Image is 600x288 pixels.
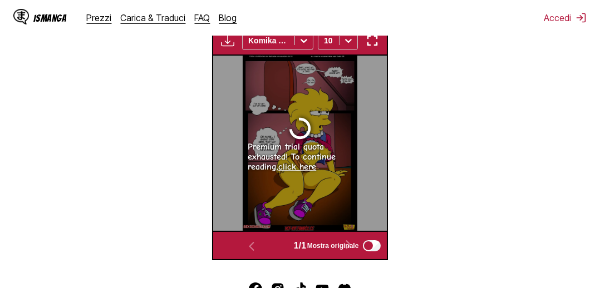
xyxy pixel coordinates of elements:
[363,240,381,251] input: Mostra originale
[13,9,87,27] a: IsManga LogoIsManga
[13,9,29,24] img: IsManga Logo
[576,12,587,23] img: Sign out
[544,12,587,23] button: Accedi
[33,13,67,23] div: IsManga
[307,242,359,250] span: Mostra originale
[366,34,379,47] img: Enter fullscreen
[219,12,237,23] a: Blog
[121,12,186,23] a: Carica & Traduci
[221,34,234,47] img: Download translated images
[294,241,306,251] span: 1 / 1
[287,115,313,142] img: Loading
[195,12,210,23] a: FAQ
[248,142,352,172] div: Premium trial quota exhausted! To continue reading,
[245,240,258,253] img: Previous page
[87,12,112,23] a: Prezzi
[278,162,316,172] a: click here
